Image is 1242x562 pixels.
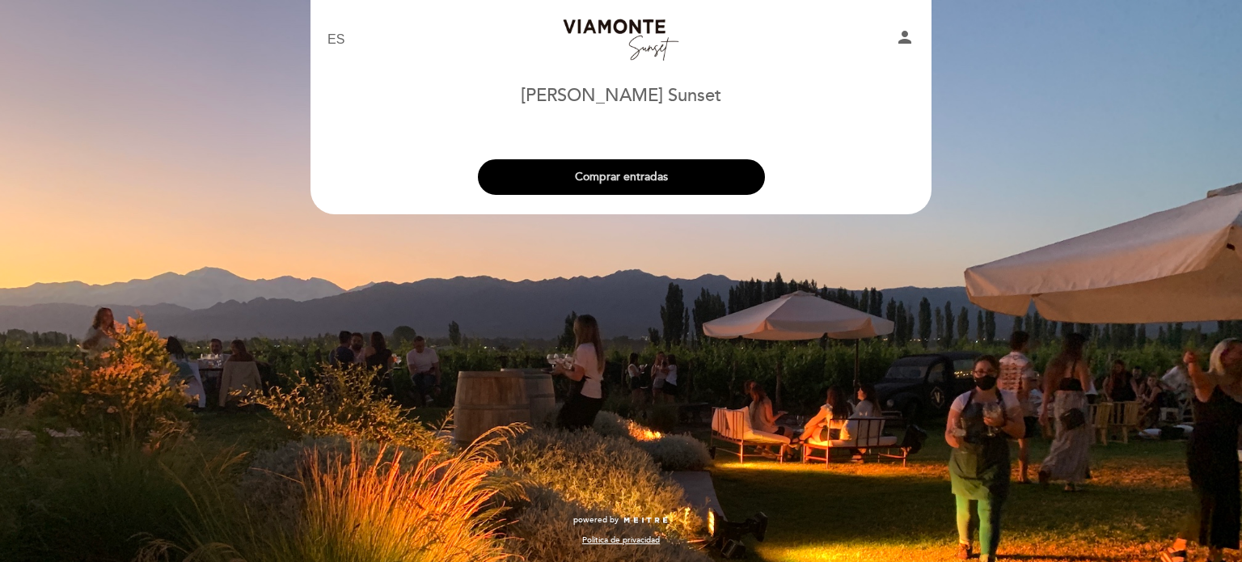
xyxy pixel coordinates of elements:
h1: [PERSON_NAME] Sunset [521,87,721,106]
i: person [895,27,915,47]
img: MEITRE [623,517,669,525]
a: Bodega Viamonte Sunset [520,18,722,62]
button: person [895,27,915,53]
span: powered by [573,514,619,526]
a: Política de privacidad [582,535,660,546]
button: Comprar entradas [478,159,765,195]
a: powered by [573,514,669,526]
